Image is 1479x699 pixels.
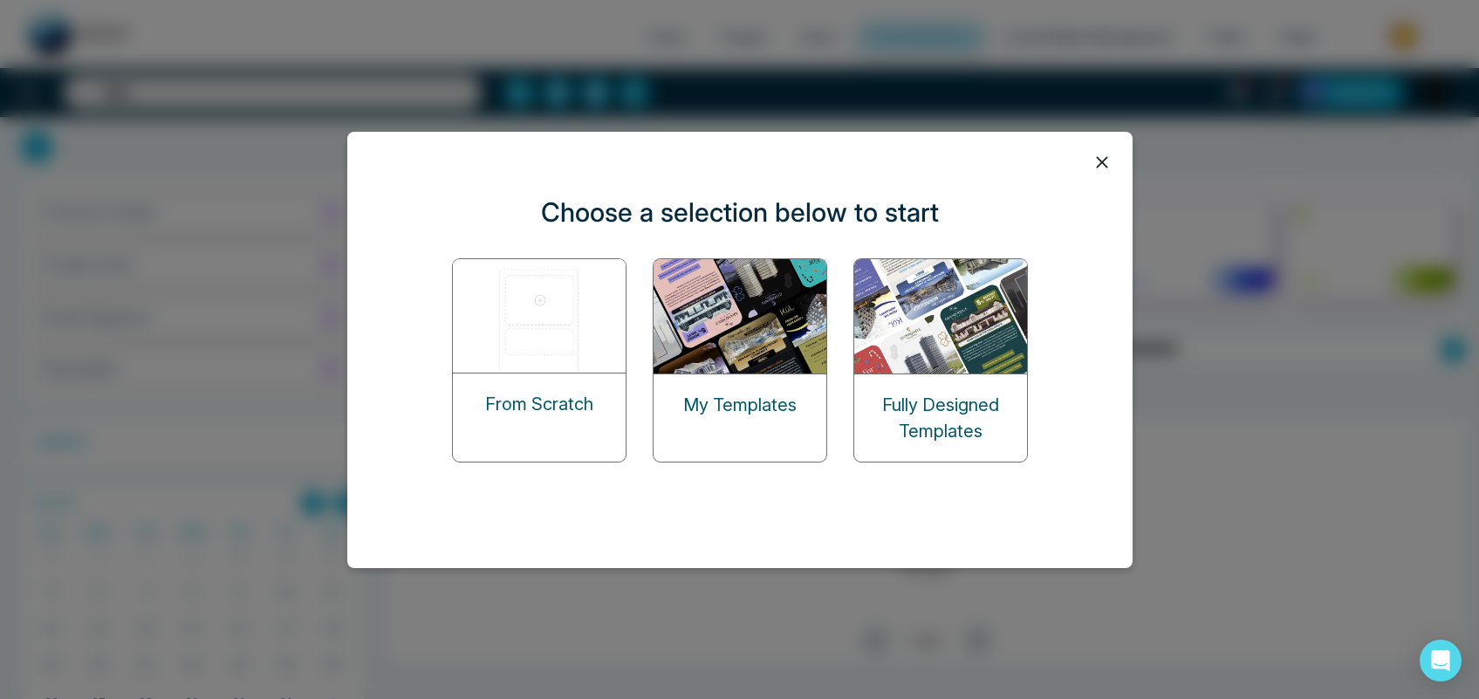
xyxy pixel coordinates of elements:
[541,193,939,232] p: Choose a selection below to start
[453,259,627,373] img: start-from-scratch.png
[485,391,593,417] p: From Scratch
[854,259,1029,373] img: designed-templates.png
[1420,640,1462,682] div: Open Intercom Messenger
[683,392,797,418] p: My Templates
[854,392,1027,444] p: Fully Designed Templates
[654,259,828,373] img: my-templates.png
